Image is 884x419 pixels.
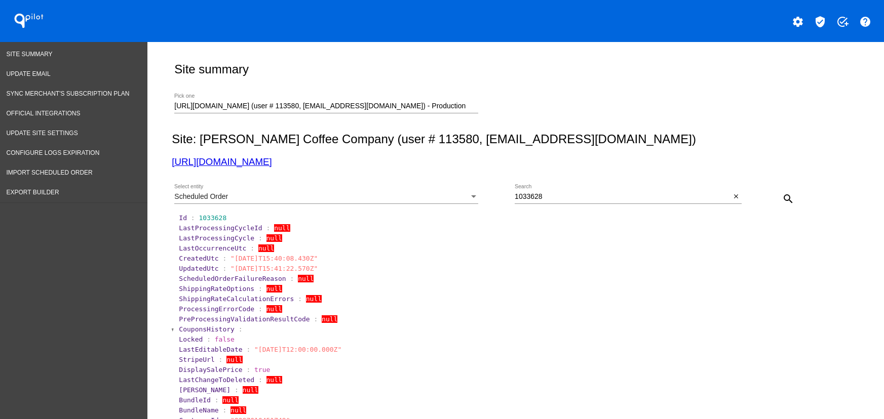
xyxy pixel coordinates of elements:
[250,244,254,252] span: :
[199,214,226,222] span: 1033628
[174,193,478,201] mat-select: Select entity
[179,346,242,353] span: LastEditableDate
[782,193,794,205] mat-icon: search
[298,275,314,282] span: null
[179,255,218,262] span: CreatedUtc
[733,193,740,201] mat-icon: close
[266,285,282,292] span: null
[179,325,235,333] span: CouponsHistory
[207,336,211,343] span: :
[266,305,282,313] span: null
[230,406,246,414] span: null
[7,90,130,97] span: Sync Merchant's Subscription Plan
[179,406,218,414] span: BundleName
[179,396,211,404] span: BundleId
[222,255,226,262] span: :
[179,234,254,242] span: LastProcessingCycle
[258,376,262,384] span: :
[9,11,49,31] h1: QPilot
[179,244,246,252] span: LastOccurrenceUtc
[258,305,262,313] span: :
[7,51,53,58] span: Site Summary
[179,285,254,292] span: ShippingRateOptions
[172,132,855,146] h2: Site: [PERSON_NAME] Coffee Company (user # 113580, [EMAIL_ADDRESS][DOMAIN_NAME])
[7,169,93,176] span: Import Scheduled Order
[179,295,294,303] span: ShippingRateCalculationErrors
[179,386,230,394] span: [PERSON_NAME]
[235,386,239,394] span: :
[266,376,282,384] span: null
[7,189,59,196] span: Export Builder
[179,305,254,313] span: ProcessingErrorCode
[179,356,214,363] span: StripeUrl
[179,315,310,323] span: PreProcessingValidationResultCode
[266,224,271,232] span: :
[258,234,262,242] span: :
[254,346,341,353] span: "[DATE]T12:00:00.000Z"
[836,16,849,28] mat-icon: add_task
[179,265,218,272] span: UpdatedUtc
[246,346,250,353] span: :
[179,224,262,232] span: LastProcessingCycleId
[174,102,478,110] input: Number
[179,366,242,373] span: DisplaySalePrice
[266,234,282,242] span: null
[731,191,742,202] button: Clear
[179,376,254,384] span: LastChangeToDeleted
[274,224,290,232] span: null
[258,244,274,252] span: null
[298,295,302,303] span: :
[7,70,51,77] span: Update Email
[222,265,226,272] span: :
[179,214,187,222] span: Id
[219,356,223,363] span: :
[174,192,228,200] span: Scheduled Order
[215,336,235,343] span: false
[792,16,804,28] mat-icon: settings
[7,130,78,137] span: Update Site Settings
[306,295,322,303] span: null
[172,156,272,167] a: [URL][DOMAIN_NAME]
[246,366,250,373] span: :
[230,265,318,272] span: "[DATE]T15:41:22.570Z"
[215,396,219,404] span: :
[859,16,871,28] mat-icon: help
[179,336,203,343] span: Locked
[7,110,81,117] span: Official Integrations
[243,386,258,394] span: null
[179,275,286,282] span: ScheduledOrderFailureReason
[191,214,195,222] span: :
[814,16,826,28] mat-icon: verified_user
[222,406,226,414] span: :
[314,315,318,323] span: :
[230,255,318,262] span: "[DATE]T15:40:08.430Z"
[7,149,100,156] span: Configure logs expiration
[226,356,242,363] span: null
[222,396,238,404] span: null
[254,366,270,373] span: true
[174,62,249,76] h2: Site summary
[515,193,731,201] input: Search
[322,315,337,323] span: null
[258,285,262,292] span: :
[290,275,294,282] span: :
[239,325,243,333] span: :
